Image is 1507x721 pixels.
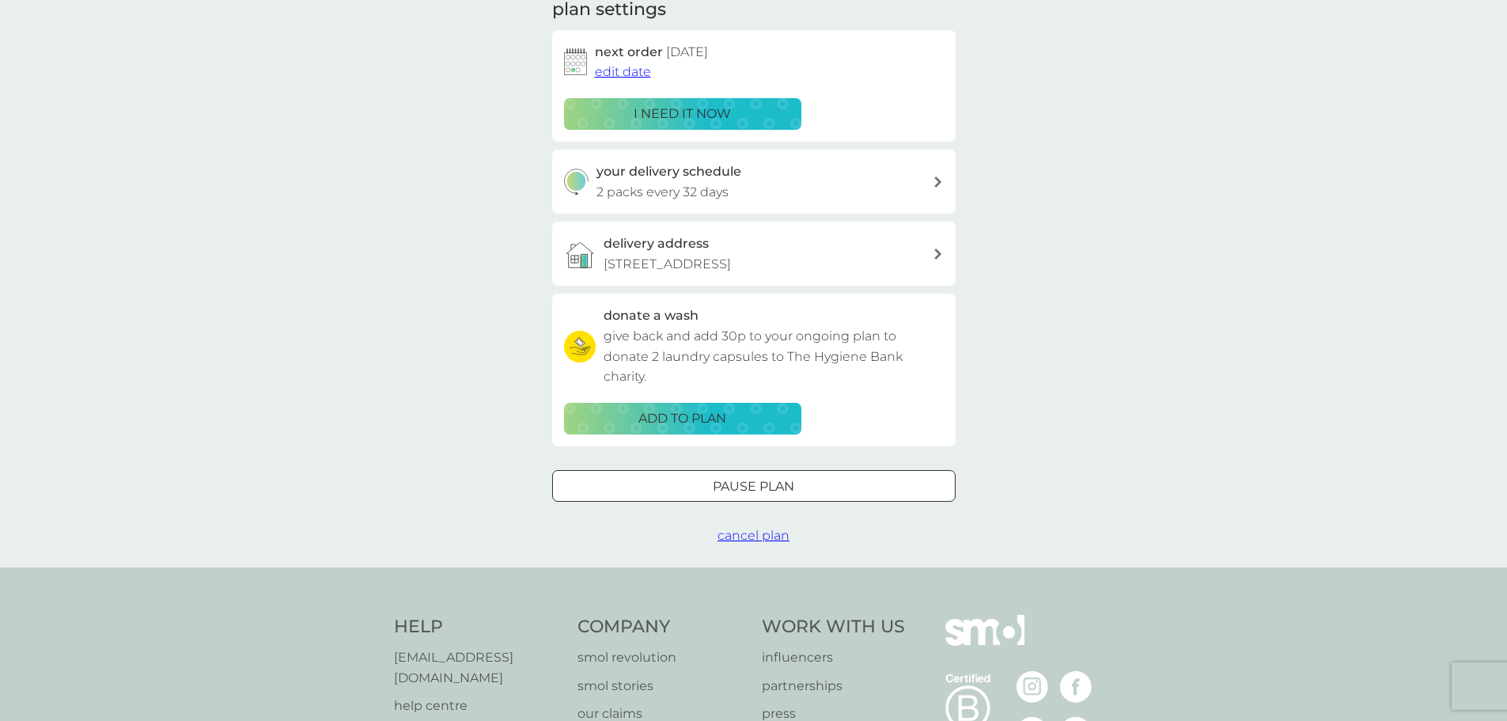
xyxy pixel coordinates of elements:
[638,408,726,429] p: ADD TO PLAN
[552,222,956,286] a: delivery address[STREET_ADDRESS]
[394,696,562,716] a: help centre
[595,64,651,79] span: edit date
[595,62,651,82] button: edit date
[552,470,956,502] button: Pause plan
[945,615,1024,669] img: smol
[713,476,794,497] p: Pause plan
[564,98,801,130] button: i need it now
[577,615,746,639] h4: Company
[604,326,944,387] p: give back and add 30p to your ongoing plan to donate 2 laundry capsules to The Hygiene Bank charity.
[394,647,562,688] a: [EMAIL_ADDRESS][DOMAIN_NAME]
[604,305,699,326] h3: donate a wash
[595,42,708,63] h2: next order
[552,150,956,214] button: your delivery schedule2 packs every 32 days
[718,526,789,546] button: cancel plan
[577,647,746,668] a: smol revolution
[762,647,905,668] a: influencers
[604,254,731,275] p: [STREET_ADDRESS]
[394,615,562,639] h4: Help
[564,403,801,434] button: ADD TO PLAN
[577,676,746,696] a: smol stories
[634,104,731,124] p: i need it now
[604,233,709,254] h3: delivery address
[762,615,905,639] h4: Work With Us
[718,528,789,543] span: cancel plan
[596,182,729,203] p: 2 packs every 32 days
[1060,671,1092,703] img: visit the smol Facebook page
[596,161,741,182] h3: your delivery schedule
[762,676,905,696] a: partnerships
[666,44,708,59] span: [DATE]
[1017,671,1048,703] img: visit the smol Instagram page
